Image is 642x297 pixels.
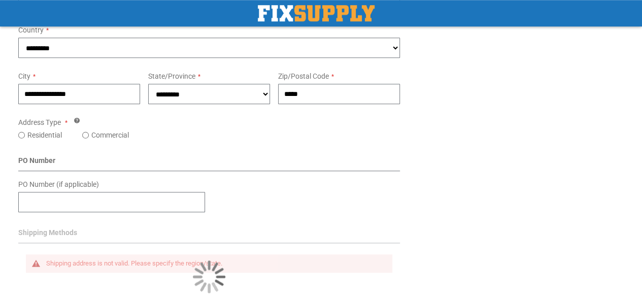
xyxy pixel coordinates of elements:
span: PO Number (if applicable) [18,180,99,188]
label: Residential [27,130,62,140]
img: Fix Industrial Supply [258,5,375,21]
label: Commercial [91,130,129,140]
div: PO Number [18,155,400,171]
span: Country [18,26,44,34]
span: Zip/Postal Code [278,72,329,80]
img: Loading... [193,260,225,293]
span: Address Type [18,118,61,126]
span: City [18,72,30,80]
a: store logo [258,5,375,21]
span: State/Province [148,72,195,80]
